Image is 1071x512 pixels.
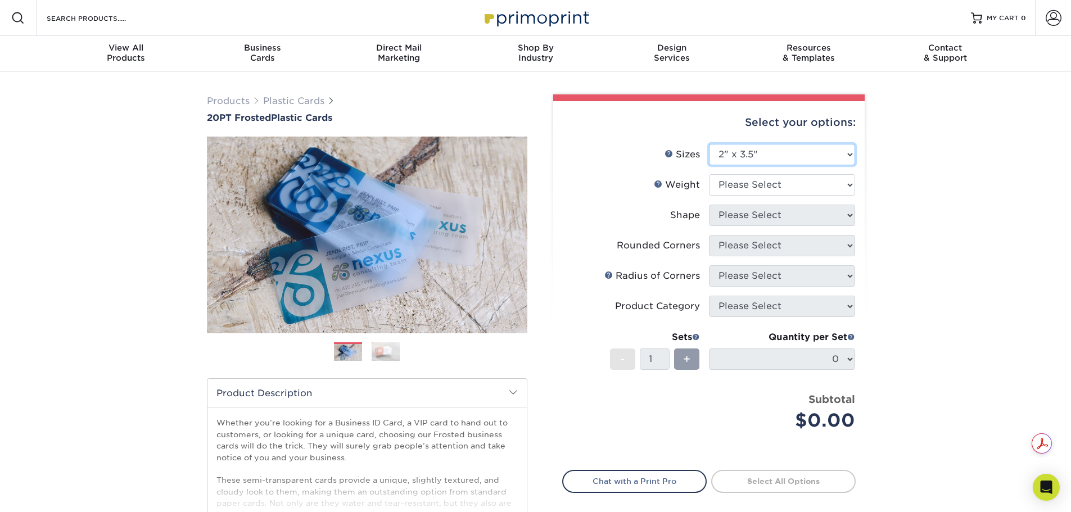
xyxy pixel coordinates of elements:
[331,36,467,72] a: Direct MailMarketing
[207,124,527,346] img: 20PT Frosted 01
[670,209,700,222] div: Shape
[987,13,1019,23] span: MY CART
[480,6,592,30] img: Primoprint
[263,96,324,106] a: Plastic Cards
[562,470,707,492] a: Chat with a Print Pro
[615,300,700,313] div: Product Category
[562,101,856,144] div: Select your options:
[740,36,877,72] a: Resources& Templates
[620,351,625,368] span: -
[711,470,856,492] a: Select All Options
[740,43,877,63] div: & Templates
[1033,474,1060,501] div: Open Intercom Messenger
[654,178,700,192] div: Weight
[717,407,855,434] div: $0.00
[194,36,331,72] a: BusinessCards
[665,148,700,161] div: Sizes
[58,43,195,53] span: View All
[604,43,740,63] div: Services
[207,112,271,123] span: 20PT Frosted
[331,43,467,63] div: Marketing
[740,43,877,53] span: Resources
[1021,14,1026,22] span: 0
[3,478,96,508] iframe: Google Customer Reviews
[467,36,604,72] a: Shop ByIndustry
[46,11,155,25] input: SEARCH PRODUCTS.....
[207,379,527,407] h2: Product Description
[604,36,740,72] a: DesignServices
[207,96,250,106] a: Products
[610,330,700,344] div: Sets
[194,43,331,63] div: Cards
[709,330,855,344] div: Quantity per Set
[194,43,331,53] span: Business
[604,43,740,53] span: Design
[331,43,467,53] span: Direct Mail
[467,43,604,53] span: Shop By
[877,36,1014,72] a: Contact& Support
[877,43,1014,53] span: Contact
[617,239,700,252] div: Rounded Corners
[683,351,690,368] span: +
[334,343,362,363] img: Plastic Cards 01
[808,393,855,405] strong: Subtotal
[467,43,604,63] div: Industry
[207,112,527,123] h1: Plastic Cards
[58,36,195,72] a: View AllProducts
[877,43,1014,63] div: & Support
[58,43,195,63] div: Products
[372,342,400,361] img: Plastic Cards 02
[207,112,527,123] a: 20PT FrostedPlastic Cards
[604,269,700,283] div: Radius of Corners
